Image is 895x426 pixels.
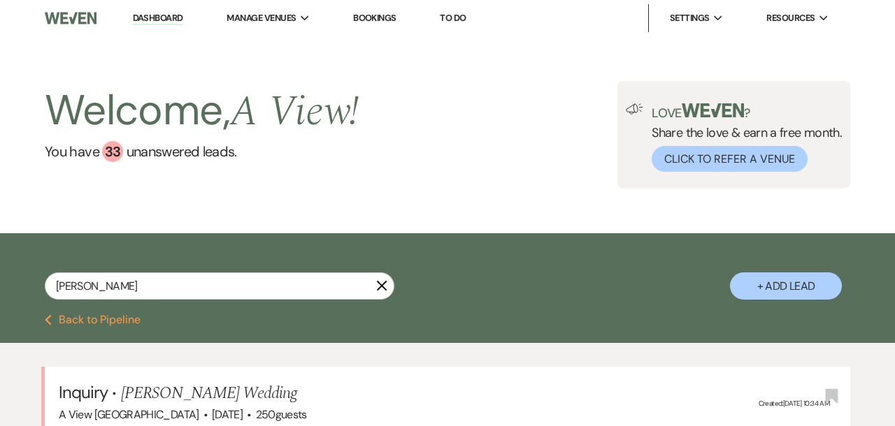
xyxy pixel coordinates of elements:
div: Share the love & earn a free month. [643,103,842,172]
a: You have 33 unanswered leads. [45,141,359,162]
span: A View ! [230,80,359,144]
span: [DATE] [212,407,243,422]
a: To Do [440,12,466,24]
span: Resources [766,11,815,25]
button: Click to Refer a Venue [652,146,808,172]
div: 33 [102,141,123,162]
span: A View [GEOGRAPHIC_DATA] [59,407,199,422]
span: Settings [670,11,710,25]
span: 250 guests [256,407,307,422]
span: [PERSON_NAME] Wedding [121,381,298,406]
h2: Welcome, [45,81,359,141]
input: Search by name, event date, email address or phone number [45,272,394,300]
img: loud-speaker-illustration.svg [626,103,643,115]
img: weven-logo-green.svg [682,103,744,117]
button: + Add Lead [730,272,842,300]
button: Back to Pipeline [45,314,141,325]
img: Weven Logo [45,3,96,33]
span: Manage Venues [227,11,296,25]
p: Love ? [652,103,842,119]
span: Created: [DATE] 10:34 AM [759,399,829,408]
a: Bookings [353,12,396,24]
span: Inquiry [59,381,108,403]
a: Dashboard [133,12,183,25]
